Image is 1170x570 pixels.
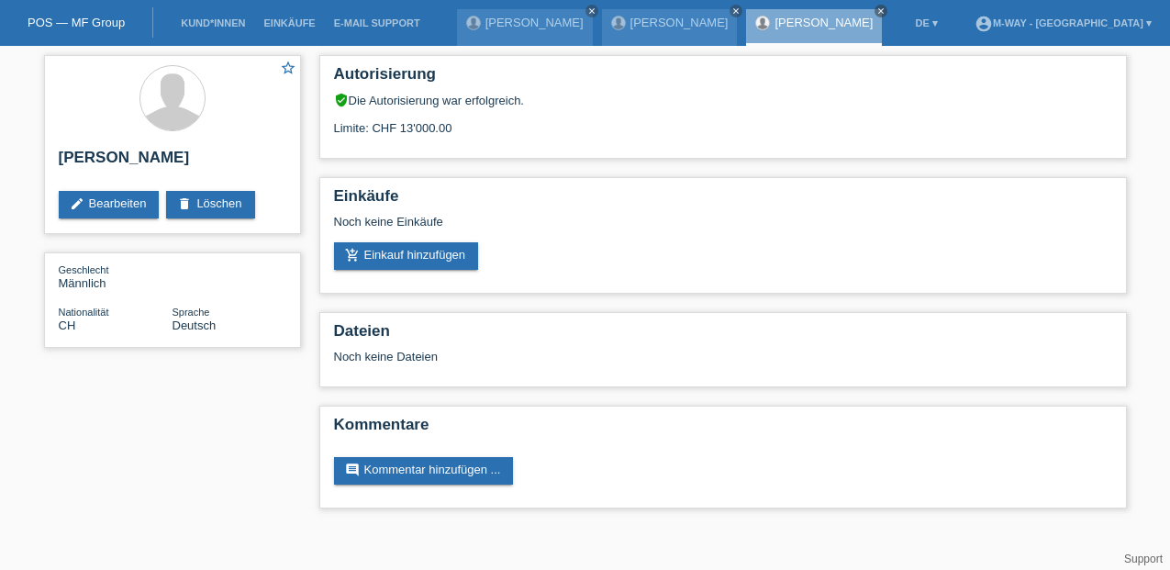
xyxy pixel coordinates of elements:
[345,463,360,477] i: comment
[28,16,125,29] a: POS — MF Group
[59,319,76,332] span: Schweiz
[585,5,598,17] a: close
[173,307,210,318] span: Sprache
[254,17,324,28] a: Einkäufe
[334,457,514,485] a: commentKommentar hinzufügen ...
[280,60,296,79] a: star_border
[345,248,360,263] i: add_shopping_cart
[173,319,217,332] span: Deutsch
[334,242,479,270] a: add_shopping_cartEinkauf hinzufügen
[172,17,254,28] a: Kund*innen
[774,16,873,29] a: [PERSON_NAME]
[875,5,887,17] a: close
[166,191,254,218] a: deleteLöschen
[630,16,729,29] a: [PERSON_NAME]
[485,16,584,29] a: [PERSON_NAME]
[731,6,741,16] i: close
[907,17,947,28] a: DE ▾
[334,93,1112,107] div: Die Autorisierung war erfolgreich.
[280,60,296,76] i: star_border
[177,196,192,211] i: delete
[1124,553,1163,565] a: Support
[334,322,1112,350] h2: Dateien
[334,65,1112,93] h2: Autorisierung
[334,93,349,107] i: verified_user
[965,17,1161,28] a: account_circlem-way - [GEOGRAPHIC_DATA] ▾
[334,215,1112,242] div: Noch keine Einkäufe
[59,149,286,176] h2: [PERSON_NAME]
[730,5,742,17] a: close
[334,350,895,363] div: Noch keine Dateien
[59,263,173,290] div: Männlich
[70,196,84,211] i: edit
[876,6,886,16] i: close
[59,307,109,318] span: Nationalität
[334,416,1112,443] h2: Kommentare
[334,187,1112,215] h2: Einkäufe
[334,107,1112,135] div: Limite: CHF 13'000.00
[975,15,993,33] i: account_circle
[325,17,429,28] a: E-Mail Support
[59,264,109,275] span: Geschlecht
[587,6,596,16] i: close
[59,191,160,218] a: editBearbeiten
